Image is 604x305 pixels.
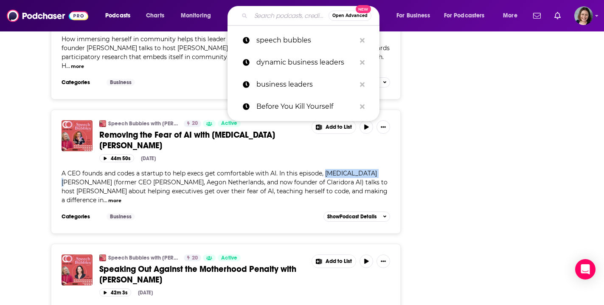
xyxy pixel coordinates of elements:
button: Show More Button [376,254,390,268]
span: Active [221,119,237,128]
a: Active [218,254,241,261]
p: dynamic business leaders [256,51,356,73]
a: Before You Kill Yourself [228,96,379,118]
span: A CEO founds and codes a startup to help execs get comfortable with AI. In this episode, [MEDICAL... [62,169,388,204]
button: Show More Button [312,121,356,133]
button: open menu [175,9,222,23]
div: Open Intercom Messenger [575,259,596,280]
img: Podchaser - Follow, Share and Rate Podcasts [7,8,88,24]
p: business leaders [256,73,356,96]
a: Speech Bubbles with [PERSON_NAME] [108,254,178,261]
span: More [503,10,517,22]
img: Speaking Out Against the Motherhood Penalty with Sabine Rath [62,254,93,285]
span: Show Podcast Details [327,214,376,220]
span: For Podcasters [444,10,485,22]
img: User Profile [574,6,593,25]
a: Charts [140,9,169,23]
span: Charts [146,10,164,22]
span: Monitoring [181,10,211,22]
span: Open Advanced [332,14,368,18]
button: open menu [99,9,141,23]
img: Speech Bubbles with Charlotte Otter [99,120,106,127]
a: business leaders [228,73,379,96]
button: Show More Button [376,120,390,134]
button: 44m 50s [99,154,134,162]
button: open menu [390,9,441,23]
a: Show notifications dropdown [551,8,564,23]
div: Search podcasts, credits, & more... [236,6,388,25]
span: Podcasts [105,10,130,22]
a: Business [107,213,135,220]
span: Add to List [326,258,352,265]
span: For Business [396,10,430,22]
button: more [108,197,121,204]
span: Logged in as micglogovac [574,6,593,25]
button: more [71,63,84,70]
div: [DATE] [138,290,153,296]
button: Open AdvancedNew [329,11,371,21]
img: Speech Bubbles with Charlotte Otter [99,254,106,261]
div: [DATE] [141,155,156,161]
button: open menu [497,9,528,23]
span: Add to List [326,124,352,130]
a: 20 [184,254,201,261]
a: 20 [184,120,201,127]
button: 42m 3s [99,288,131,297]
button: Show profile menu [574,6,593,25]
span: Active [221,254,237,263]
h3: Categories [62,213,100,220]
span: 20 [192,254,198,263]
p: Before You Kill Yourself [256,96,356,118]
span: ... [104,196,107,204]
span: How immersing herself in community helps this leader create lasting impact. In this episode, lead... [62,35,390,70]
a: Active [218,120,241,127]
a: speech bubbles [228,29,379,51]
input: Search podcasts, credits, & more... [251,9,329,23]
button: open menu [438,9,497,23]
span: Speaking Out Against the Motherhood Penalty with [PERSON_NAME] [99,264,296,285]
p: speech bubbles [256,29,356,51]
a: dynamic business leaders [228,51,379,73]
h3: Categories [62,79,100,86]
a: Speech Bubbles with [PERSON_NAME] [108,120,178,127]
a: Business [107,79,135,86]
span: Removing the Fear of AI with [MEDICAL_DATA][PERSON_NAME] [99,130,275,151]
span: ... [66,62,70,70]
a: Speaking Out Against the Motherhood Penalty with [PERSON_NAME] [99,264,306,285]
span: 20 [192,119,198,128]
button: Show More Button [312,255,356,268]
img: Removing the Fear of AI with Allegra Patrizi [62,120,93,151]
span: New [356,5,371,13]
button: ShowPodcast Details [323,212,390,222]
a: Show notifications dropdown [530,8,544,23]
a: Removing the Fear of AI with [MEDICAL_DATA][PERSON_NAME] [99,130,306,151]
